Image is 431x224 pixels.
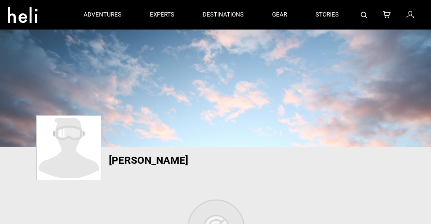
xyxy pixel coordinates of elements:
[84,11,121,19] p: adventures
[150,11,174,19] p: experts
[38,118,99,178] img: dummy-profile.svg
[203,11,244,19] p: destinations
[109,155,278,166] h1: [PERSON_NAME]
[361,12,367,18] img: search-bar-icon.svg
